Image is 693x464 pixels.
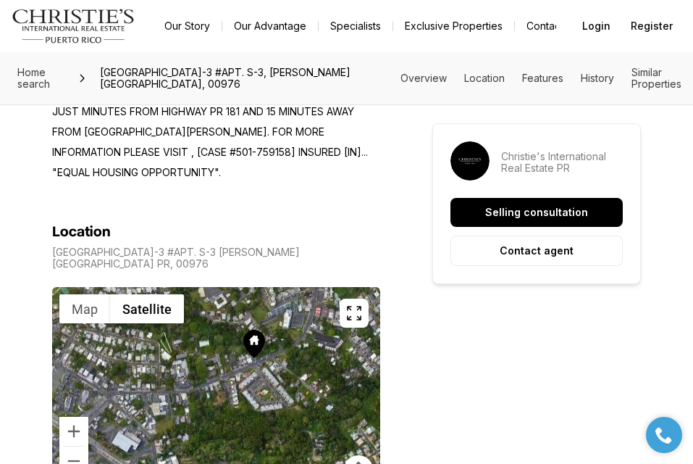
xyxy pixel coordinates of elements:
[94,61,400,96] span: [GEOGRAPHIC_DATA]-3 #APT. S-3, [PERSON_NAME][GEOGRAPHIC_DATA], 00976
[393,16,514,36] a: Exclusive Properties
[515,16,590,36] button: Contact Us
[400,67,681,90] nav: Page section menu
[450,236,623,266] button: Contact agent
[17,66,50,90] span: Home search
[574,12,619,41] button: Login
[52,223,111,241] h4: Location
[52,246,380,270] p: [GEOGRAPHIC_DATA]-3 #APT. S-3 [PERSON_NAME][GEOGRAPHIC_DATA] PR, 00976
[464,72,505,84] a: Skip to: Location
[501,151,623,174] p: Christie's International Real Estate PR
[450,198,623,227] button: Selling consultation
[222,16,318,36] a: Our Advantage
[582,20,610,32] span: Login
[400,72,447,84] a: Skip to: Overview
[110,294,184,323] button: Show satellite imagery
[581,72,614,84] a: Skip to: History
[59,417,88,446] button: Zoom in
[59,294,110,323] button: Show street map
[12,9,135,43] img: logo
[500,245,574,257] p: Contact agent
[153,16,222,36] a: Our Story
[522,72,563,84] a: Skip to: Features
[12,61,71,96] a: Home search
[622,12,681,41] button: Register
[319,16,392,36] a: Specialists
[631,66,681,90] a: Skip to: Similar Properties
[631,20,673,32] span: Register
[52,41,380,183] p: GREAT 3 BEDROOMS AND 2 BATHROOMS APARTMENTS LOCATED IN [GEOGRAPHIC_DATA] IN [PERSON_NAME][GEOGRAP...
[485,207,588,218] p: Selling consultation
